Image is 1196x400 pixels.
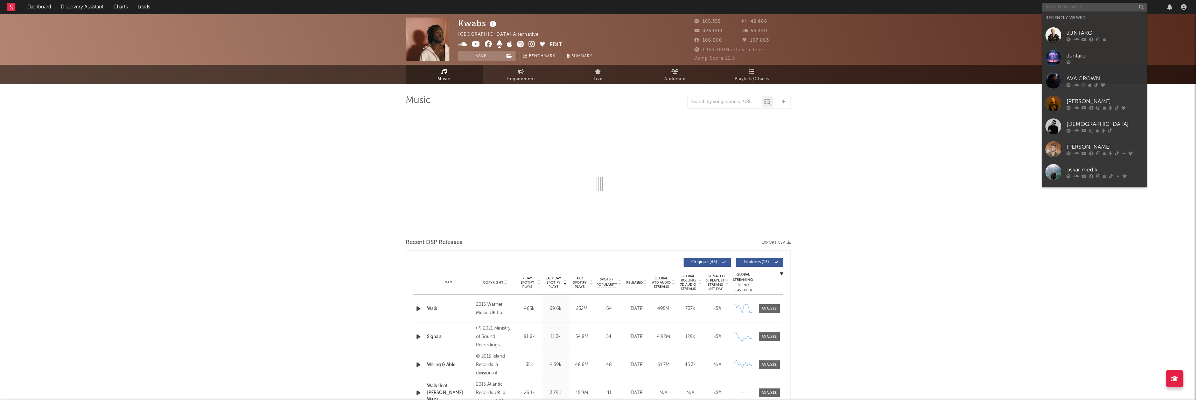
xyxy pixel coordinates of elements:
div: oskar med k [1066,165,1143,174]
a: Playlists/Charts [714,65,791,84]
a: [PERSON_NAME] [1042,92,1147,115]
span: 65.440 [742,29,767,33]
div: 2015 Warner Music UK Ltd. [476,300,514,317]
div: 69.6k [544,305,567,312]
a: Signals [427,333,473,340]
span: Jump Score: 22.5 [694,56,735,61]
div: 11.3k [544,333,567,340]
span: 165.355 [694,19,721,24]
div: 45.3k [679,361,702,368]
div: Juntaro [1066,52,1143,60]
div: N/A [706,361,729,368]
div: AVA CROWN [1066,74,1143,83]
span: 7 Day Spotify Plays [518,276,537,289]
div: 48 [597,361,621,368]
a: Willing & Able [427,361,473,368]
span: Audience [664,75,686,83]
a: oskar med k [1042,161,1147,183]
div: [DATE] [625,333,648,340]
div: 737k [679,305,702,312]
a: Walk [427,305,473,312]
a: Benchmark [519,51,559,61]
div: [PERSON_NAME] [1066,143,1143,151]
div: [DATE] [625,305,648,312]
span: Music [438,75,450,83]
span: Recent DSP Releases [406,238,462,247]
div: [DATE] [625,389,648,396]
div: <5% [706,389,729,396]
div: 61.7M [652,361,675,368]
div: 26.1k [518,389,541,396]
div: 64 [597,305,621,312]
div: 54 [597,333,621,340]
div: 495M [652,305,675,312]
div: Kwabs [458,18,498,29]
button: Track [458,51,502,61]
div: N/A [679,389,702,396]
a: [DEMOGRAPHIC_DATA] [1042,115,1147,138]
input: Search by song name or URL [688,99,762,105]
span: Summary [572,54,592,58]
button: Features(13) [736,258,783,267]
a: Music [406,65,483,84]
span: 1.155.460 Monthly Listeners [694,48,768,52]
a: [PERSON_NAME] [1042,183,1147,206]
div: (P) 2021 Ministry of Sound Recordings Limited [476,324,514,350]
div: 54.8M [571,333,593,340]
a: [PERSON_NAME] [1042,138,1147,161]
span: Features ( 13 ) [741,260,773,264]
div: <5% [706,333,729,340]
span: Engagement [507,75,535,83]
span: 426.000 [694,29,722,33]
div: 35k [518,361,541,368]
div: 48.6M [571,361,593,368]
span: 197.863 [742,38,769,43]
div: 465k [518,305,541,312]
button: Export CSV [762,240,791,245]
span: Global Rolling 7D Audio Streams [679,274,698,291]
span: Global ATD Audio Streams [652,276,671,289]
div: JUNTARO [1066,29,1143,37]
div: [DEMOGRAPHIC_DATA] [1066,120,1143,128]
span: 106.000 [694,38,722,43]
div: 81.6k [518,333,541,340]
input: Search for artists [1042,3,1147,12]
span: Estimated % Playlist Streams Last Day [706,274,725,291]
span: Originals ( 43 ) [688,260,720,264]
div: Name [427,280,473,285]
div: 232M [571,305,593,312]
span: Copyright [483,280,503,285]
div: 129k [679,333,702,340]
div: 41 [597,389,621,396]
span: Live [594,75,603,83]
span: Last Day Spotify Plays [544,276,563,289]
a: AVA CROWN [1042,69,1147,92]
button: Summary [563,51,596,61]
button: Originals(43) [684,258,731,267]
a: JUNTARO [1042,24,1147,47]
div: 4.92M [652,333,675,340]
div: 4.59k [544,361,567,368]
div: N/A [652,389,675,396]
div: <5% [706,305,729,312]
span: Released [626,280,643,285]
span: Playlists/Charts [735,75,769,83]
div: © 2015 Island Records, a division of Universal Music Operations Limited [476,352,514,378]
div: [DATE] [625,361,648,368]
div: Recently Viewed [1045,14,1143,22]
span: ATD Spotify Plays [571,276,589,289]
span: Spotify Popularity [596,277,617,287]
a: Audience [637,65,714,84]
span: Benchmark [529,52,555,61]
div: Global Streaming Trend (Last 60D) [733,272,754,293]
a: Engagement [483,65,560,84]
div: 15.9M [571,389,593,396]
a: Live [560,65,637,84]
div: [GEOGRAPHIC_DATA] | Alternative [458,30,547,39]
div: 3.79k [544,389,567,396]
button: Edit [550,41,562,49]
span: 42.486 [742,19,767,24]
